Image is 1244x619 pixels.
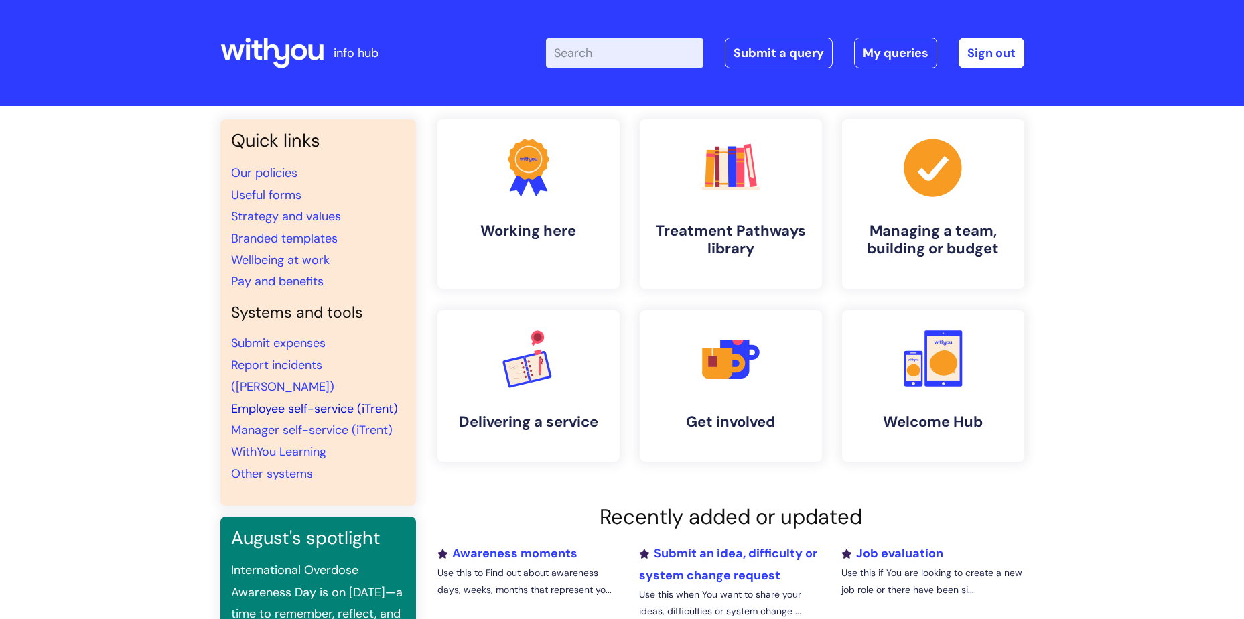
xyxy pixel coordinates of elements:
[650,222,811,258] h4: Treatment Pathways library
[546,38,703,68] input: Search
[231,187,301,203] a: Useful forms
[725,38,833,68] a: Submit a query
[959,38,1024,68] a: Sign out
[231,422,393,438] a: Manager self-service (iTrent)
[231,466,313,482] a: Other systems
[231,401,398,417] a: Employee self-service (iTrent)
[842,310,1024,462] a: Welcome Hub
[448,413,609,431] h4: Delivering a service
[437,565,620,598] p: Use this to Find out about awareness days, weeks, months that represent yo...
[437,545,577,561] a: Awareness moments
[231,443,326,460] a: WithYou Learning
[437,310,620,462] a: Delivering a service
[231,252,330,268] a: Wellbeing at work
[231,303,405,322] h4: Systems and tools
[841,545,943,561] a: Job evaluation
[231,335,326,351] a: Submit expenses
[437,504,1024,529] h2: Recently added or updated
[231,208,341,224] a: Strategy and values
[640,310,822,462] a: Get involved
[854,38,937,68] a: My queries
[639,545,817,583] a: Submit an idea, difficulty or system change request
[853,413,1014,431] h4: Welcome Hub
[231,527,405,549] h3: August's spotlight
[650,413,811,431] h4: Get involved
[334,42,378,64] p: info hub
[448,222,609,240] h4: Working here
[546,38,1024,68] div: | -
[853,222,1014,258] h4: Managing a team, building or budget
[231,130,405,151] h3: Quick links
[231,230,338,247] a: Branded templates
[231,357,334,395] a: Report incidents ([PERSON_NAME])
[231,273,324,289] a: Pay and benefits
[842,119,1024,289] a: Managing a team, building or budget
[841,565,1024,598] p: Use this if You are looking to create a new job role or there have been si...
[231,165,297,181] a: Our policies
[437,119,620,289] a: Working here
[640,119,822,289] a: Treatment Pathways library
